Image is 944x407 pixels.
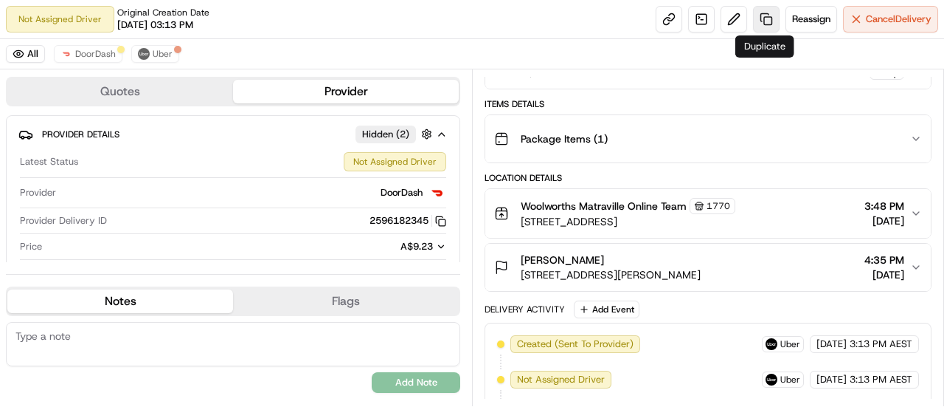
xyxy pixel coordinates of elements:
span: [DATE] [864,267,904,282]
span: Cancel Delivery [866,13,931,26]
button: DoorDash [54,45,122,63]
span: Created (Sent To Provider) [517,338,634,351]
span: Uber [780,338,800,350]
button: Add Event [574,301,639,318]
button: Reassign [785,6,837,33]
button: Quotes [7,80,233,103]
button: 2596182345 [369,214,446,228]
span: Original Creation Date [117,7,209,18]
img: doordash_logo_v2.png [428,184,446,202]
span: [DATE] [816,338,847,351]
img: uber-new-logo.jpeg [766,338,777,350]
button: Hidden (2) [355,125,436,143]
span: [STREET_ADDRESS][PERSON_NAME] [521,267,701,282]
span: 3:13 PM AEST [850,373,912,386]
span: [DATE] 03:13 PM [117,18,193,32]
button: [PERSON_NAME][STREET_ADDRESS][PERSON_NAME]4:35 PM[DATE] [485,244,931,291]
span: A$9.23 [400,240,433,253]
span: 4:35 PM [864,253,904,267]
span: Uber [780,374,800,386]
img: uber-new-logo.jpeg [766,374,777,386]
span: 3:13 PM AEST [850,338,912,351]
div: Location Details [485,172,931,184]
button: Provider DetailsHidden (2) [18,122,448,146]
button: A$9.23 [316,240,446,253]
span: 3:48 PM [864,199,904,213]
button: CancelDelivery [843,6,938,33]
span: Provider [20,186,56,199]
span: DoorDash [381,186,423,199]
span: Not Assigned Driver [517,373,605,386]
span: Latest Status [20,155,78,168]
span: Uber [153,48,173,60]
span: Price [20,240,42,253]
span: Package Items ( 1 ) [521,131,608,146]
span: Reassign [792,13,830,26]
span: DoorDash [75,48,116,60]
img: doordash_logo_v2.png [60,48,72,60]
button: Provider [233,80,459,103]
div: Duplicate [735,35,794,58]
button: Flags [233,290,459,313]
button: Uber [131,45,179,63]
div: Items Details [485,98,931,110]
span: [STREET_ADDRESS] [521,214,735,229]
button: Notes [7,290,233,313]
span: [DATE] [864,213,904,228]
span: Provider Delivery ID [20,214,107,228]
span: Woolworths Matraville Online Team [521,199,687,213]
img: uber-new-logo.jpeg [138,48,150,60]
span: [DATE] [816,373,847,386]
span: Hidden ( 2 ) [362,128,409,141]
button: Package Items (1) [485,115,931,163]
div: Delivery Activity [485,304,565,315]
span: Provider Details [42,129,119,140]
span: 1770 [707,200,730,212]
button: Woolworths Matraville Online Team1770[STREET_ADDRESS]3:48 PM[DATE] [485,189,931,238]
span: [PERSON_NAME] [521,253,604,267]
button: All [6,45,45,63]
